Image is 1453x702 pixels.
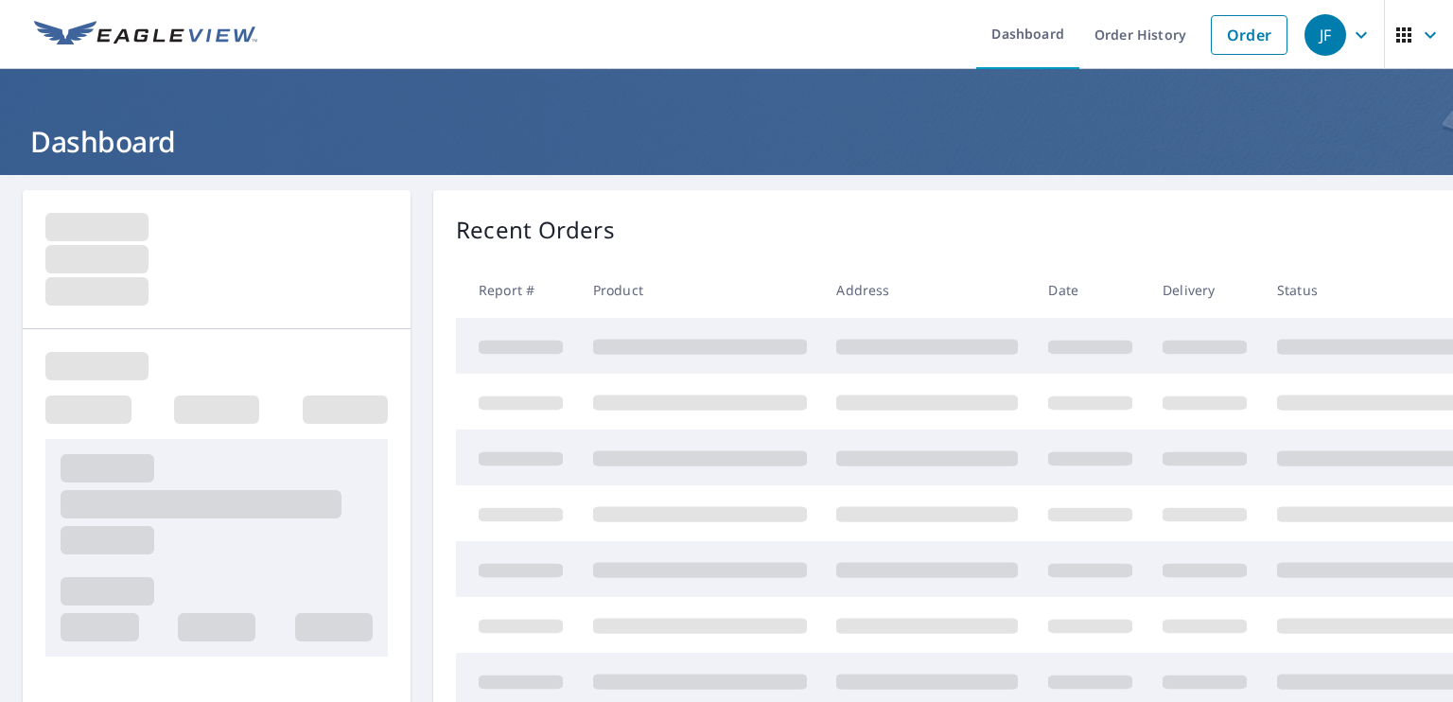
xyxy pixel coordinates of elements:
img: EV Logo [34,21,257,49]
p: Recent Orders [456,213,615,247]
h1: Dashboard [23,122,1430,161]
th: Report # [456,262,578,318]
th: Address [821,262,1033,318]
th: Product [578,262,822,318]
a: Order [1211,15,1287,55]
div: JF [1304,14,1346,56]
th: Date [1033,262,1147,318]
th: Delivery [1147,262,1262,318]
